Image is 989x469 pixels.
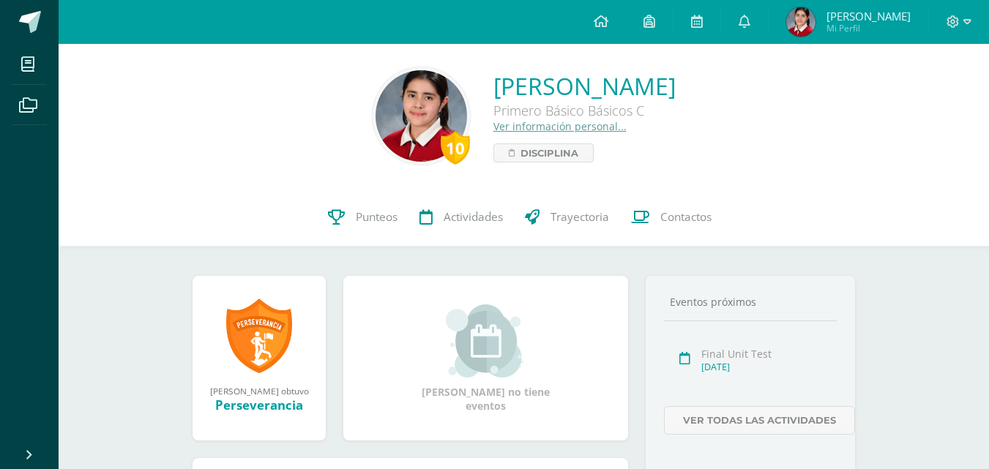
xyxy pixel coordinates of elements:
span: Punteos [356,209,398,225]
span: [PERSON_NAME] [826,9,911,23]
div: Perseverancia [207,397,311,413]
a: Disciplina [493,143,594,162]
img: event_small.png [446,304,526,378]
span: Disciplina [520,144,578,162]
a: Ver información personal... [493,119,627,133]
div: [DATE] [701,361,832,373]
a: Punteos [317,188,408,247]
div: 10 [441,131,470,165]
a: Actividades [408,188,514,247]
span: Actividades [444,209,503,225]
a: [PERSON_NAME] [493,70,676,102]
a: Contactos [620,188,723,247]
span: Contactos [660,209,712,225]
div: Primero Básico Básicos C [493,102,676,119]
span: Trayectoria [551,209,609,225]
div: [PERSON_NAME] no tiene eventos [413,304,559,413]
div: [PERSON_NAME] obtuvo [207,385,311,397]
a: Ver todas las actividades [664,406,855,435]
span: Mi Perfil [826,22,911,34]
div: Eventos próximos [664,295,837,309]
img: 311e8fba47b096e8f688f8faa6e4a309.png [376,70,467,162]
img: df0271ff297af68c87ea5917336d0380.png [786,7,816,37]
a: Trayectoria [514,188,620,247]
div: Final Unit Test [701,347,832,361]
